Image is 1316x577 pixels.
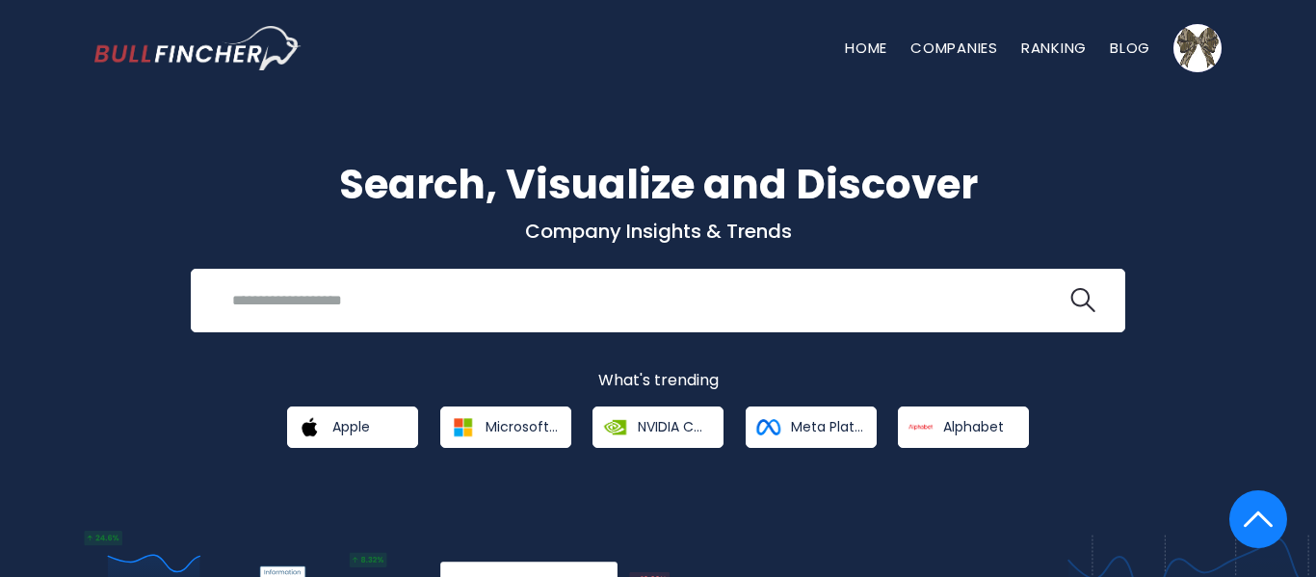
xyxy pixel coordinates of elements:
[943,418,1004,435] span: Alphabet
[898,407,1029,448] a: Alphabet
[592,407,724,448] a: NVIDIA Corporation
[287,407,418,448] a: Apple
[94,219,1222,244] p: Company Insights & Trends
[791,418,863,435] span: Meta Platforms
[638,418,710,435] span: NVIDIA Corporation
[845,38,887,58] a: Home
[94,26,302,70] a: Go to homepage
[746,407,877,448] a: Meta Platforms
[1021,38,1087,58] a: Ranking
[910,38,998,58] a: Companies
[1110,38,1150,58] a: Blog
[440,407,571,448] a: Microsoft Corporation
[1070,288,1095,313] img: search icon
[486,418,558,435] span: Microsoft Corporation
[332,418,370,435] span: Apple
[94,371,1222,391] p: What's trending
[94,154,1222,215] h1: Search, Visualize and Discover
[94,26,302,70] img: bullfincher logo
